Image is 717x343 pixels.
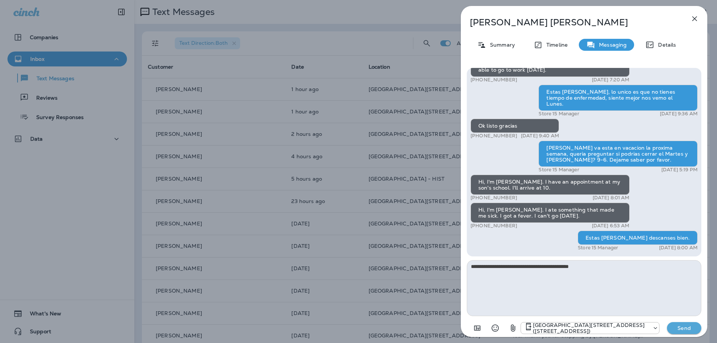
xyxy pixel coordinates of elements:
[538,85,698,111] div: Estas [PERSON_NAME], lo unico es que no tienes tiempo de enfermedad, siente mejor nos vemo el Lunes.
[660,111,698,117] p: [DATE] 9:36 AM
[578,245,618,251] p: Store 15 Manager
[533,322,649,334] p: [GEOGRAPHIC_DATA][STREET_ADDRESS] ([STREET_ADDRESS])
[471,77,517,83] p: [PHONE_NUMBER]
[471,195,517,201] p: [PHONE_NUMBER]
[538,111,579,117] p: Store 15 Manager
[595,42,627,48] p: Messaging
[471,203,630,223] div: Hi, I'm [PERSON_NAME]. I ate something that made me sick. I got a fever. I can't go [DATE].
[593,195,630,201] p: [DATE] 8:01 AM
[538,167,579,173] p: Store 15 Manager
[543,42,568,48] p: Timeline
[659,245,698,251] p: [DATE] 8:00 AM
[667,322,701,334] button: Send
[538,141,698,167] div: [PERSON_NAME] va esta en vacacion la proxima semana, queria preguntar si podrias cerrar el Martes...
[578,231,698,245] div: Estas [PERSON_NAME] descanses bien.
[668,325,700,331] p: Send
[471,119,559,133] div: Ok listo gracias
[470,321,485,336] button: Add in a premade template
[471,223,517,229] p: [PHONE_NUMBER]
[488,321,503,336] button: Select an emoji
[661,167,698,173] p: [DATE] 5:19 PM
[521,133,559,139] p: [DATE] 9:40 AM
[486,42,515,48] p: Summary
[592,77,630,83] p: [DATE] 7:20 AM
[471,175,630,195] div: Hi, I'm [PERSON_NAME]. I have an appointment at my son's school. I'll arrive at 10.
[471,133,517,139] p: [PHONE_NUMBER]
[654,42,676,48] p: Details
[521,322,659,334] div: +1 (402) 891-8464
[470,17,674,28] p: [PERSON_NAME] [PERSON_NAME]
[592,223,630,229] p: [DATE] 6:53 AM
